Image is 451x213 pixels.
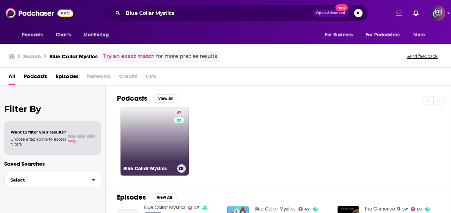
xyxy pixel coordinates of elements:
[4,172,101,188] button: Select
[119,71,137,85] span: Credits
[87,71,111,85] span: Networks
[146,71,156,85] span: Lists
[411,207,422,211] a: 69
[4,160,101,167] p: Saved Searches
[123,166,174,172] h3: Blue Collar Mystics
[393,7,405,19] a: Show notifications dropdown
[366,30,400,40] span: For Podcasters
[361,28,410,42] button: open menu
[156,52,217,60] span: for more precise results
[49,53,98,60] h3: Blue Collar Mystics
[152,193,177,202] button: View All
[117,94,178,103] a: PodcastsView All
[4,104,101,114] h2: Filter By
[404,53,440,59] button: Send feedback
[123,7,313,19] input: Search podcasts, credits, & more...
[430,5,445,21] img: User Profile
[410,7,421,19] a: Show notifications dropdown
[188,206,200,210] a: 47
[117,193,146,202] h2: Episodes
[6,6,73,20] img: Podchaser - Follow, Share and Rate Podcasts
[117,94,147,103] h2: Podcasts
[84,30,109,40] span: Monitoring
[153,94,178,103] button: View All
[103,52,155,60] a: Try an exact match
[325,30,353,40] span: For Business
[23,53,41,60] h3: Search
[177,110,181,117] span: 47
[5,178,86,182] span: Select
[17,28,52,42] button: open menu
[254,206,296,212] a: Blue Collar Mystics
[316,11,345,15] span: Open Advanced
[320,28,362,42] button: open menu
[11,130,66,135] span: Want to filter your results?
[51,28,75,42] a: Charts
[417,208,422,211] span: 69
[104,5,369,21] div: Search podcasts, credits, & more...
[56,71,79,85] a: Episodes
[121,107,189,176] a: 47Blue Collar Mystics
[56,30,71,40] span: Charts
[335,4,348,11] span: New
[298,207,310,211] a: 47
[408,28,434,42] button: open menu
[430,5,445,21] span: Logged in as corioliscompany
[22,30,43,40] span: Podcasts
[304,208,310,211] span: 47
[8,71,15,85] a: All
[174,110,184,116] a: 47
[365,206,408,212] a: The Grimerica Show
[430,5,445,21] button: Show profile menu
[117,193,177,202] a: EpisodesView All
[194,206,199,209] span: 47
[79,28,118,42] button: open menu
[144,205,185,211] a: Blue Collar Mystics
[313,9,348,17] button: Open AdvancedNew
[11,137,66,147] span: Choose a tab above to access filters.
[24,71,47,85] a: Podcasts
[413,30,425,40] span: More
